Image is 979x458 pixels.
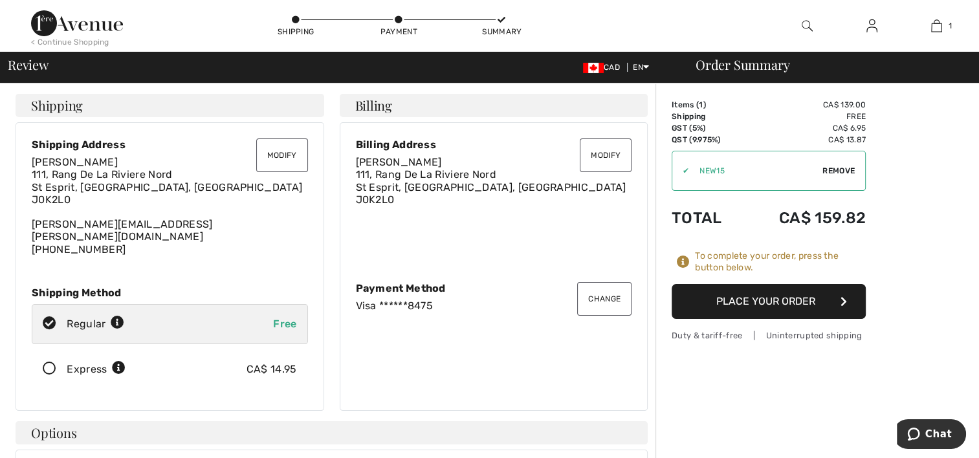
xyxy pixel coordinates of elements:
[273,318,296,330] span: Free
[672,122,743,134] td: GST (5%)
[695,250,866,274] div: To complete your order, press the button below.
[583,63,604,73] img: Canadian Dollar
[633,63,649,72] span: EN
[356,138,632,151] div: Billing Address
[356,168,626,205] span: 111, Rang De La Riviere Nord St Esprit, [GEOGRAPHIC_DATA], [GEOGRAPHIC_DATA] J0K2L0
[67,316,124,332] div: Regular
[276,26,315,38] div: Shipping
[356,282,632,294] div: Payment Method
[16,421,648,444] h4: Options
[672,329,866,342] div: Duty & tariff-free | Uninterrupted shipping
[699,100,703,109] span: 1
[355,99,392,112] span: Billing
[32,156,118,168] span: [PERSON_NAME]
[866,18,877,34] img: My Info
[949,20,952,32] span: 1
[482,26,521,38] div: Summary
[256,138,308,172] button: Modify
[31,99,83,112] span: Shipping
[672,196,743,240] td: Total
[743,99,866,111] td: CA$ 139.00
[247,362,297,377] div: CA$ 14.95
[672,284,866,319] button: Place Your Order
[672,111,743,122] td: Shipping
[822,165,855,177] span: Remove
[905,18,968,34] a: 1
[583,63,625,72] span: CAD
[32,168,302,205] span: 111, Rang De La Riviere Nord St Esprit, [GEOGRAPHIC_DATA], [GEOGRAPHIC_DATA] J0K2L0
[580,138,632,172] button: Modify
[802,18,813,34] img: search the website
[743,196,866,240] td: CA$ 159.82
[31,36,109,48] div: < Continue Shopping
[743,134,866,146] td: CA$ 13.87
[680,58,971,71] div: Order Summary
[897,419,966,452] iframe: Opens a widget where you can chat to one of our agents
[32,287,308,299] div: Shipping Method
[8,58,49,71] span: Review
[577,282,632,316] button: Change
[379,26,418,38] div: Payment
[31,10,123,36] img: 1ère Avenue
[672,134,743,146] td: QST (9.975%)
[672,165,689,177] div: ✔
[32,156,308,256] div: [PERSON_NAME][EMAIL_ADDRESS][PERSON_NAME][DOMAIN_NAME] [PHONE_NUMBER]
[689,151,822,190] input: Promo code
[856,18,888,34] a: Sign In
[931,18,942,34] img: My Bag
[743,122,866,134] td: CA$ 6.95
[67,362,126,377] div: Express
[743,111,866,122] td: Free
[32,138,308,151] div: Shipping Address
[672,99,743,111] td: Items ( )
[356,156,442,168] span: [PERSON_NAME]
